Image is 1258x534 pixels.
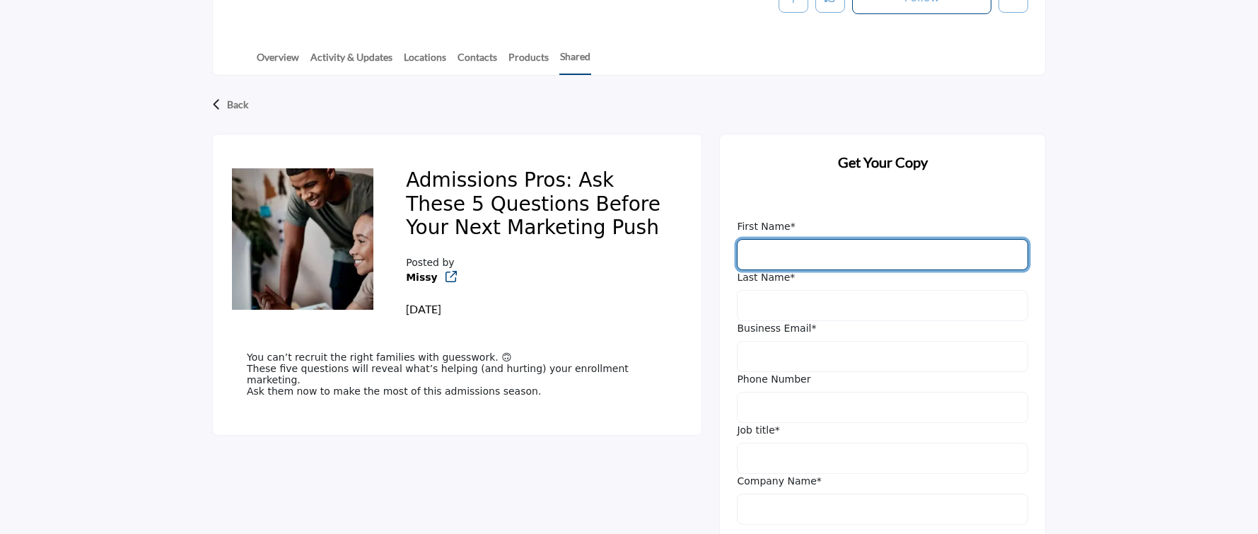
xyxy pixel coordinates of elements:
input: Phone Number [737,392,1028,423]
span: [DATE] [406,302,441,315]
a: Missy [406,272,438,283]
h2: Admissions Pros: Ask These 5 Questions Before Your Next Marketing Push [406,168,668,245]
img: No Feature content logo [232,168,373,310]
p: You can’t recruit the right families with guesswork. 🙃 These five questions will reveal what’s he... [247,352,668,397]
b: Redirect to company listing - truth-tree [406,270,438,285]
h2: Get Your Copy [737,151,1028,173]
a: Shared [559,49,591,75]
a: Overview [256,50,300,74]
label: First Name* [737,219,795,234]
a: Contacts [457,50,498,74]
a: Products [508,50,549,74]
input: First Name [737,239,1028,270]
label: Job title* [737,423,779,438]
input: Business Email [737,341,1028,372]
label: Company Name* [737,474,821,489]
div: Posted by [406,255,478,318]
label: Phone Number [737,372,810,387]
a: Locations [403,50,447,74]
input: Company Name [737,494,1028,525]
p: Back [227,92,248,117]
input: Last Name [737,290,1028,321]
a: Activity & Updates [310,50,393,74]
label: Last Name* [737,270,795,285]
label: Business Email* [737,321,816,336]
input: Job Title [737,443,1028,474]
